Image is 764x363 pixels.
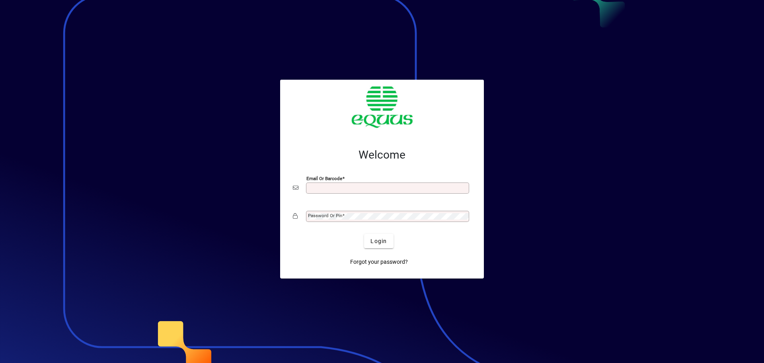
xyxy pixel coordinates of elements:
mat-label: Email or Barcode [306,176,342,181]
a: Forgot your password? [347,255,411,269]
button: Login [364,234,393,248]
mat-label: Password or Pin [308,213,342,218]
span: Forgot your password? [350,258,408,266]
h2: Welcome [293,148,471,162]
span: Login [370,237,387,245]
